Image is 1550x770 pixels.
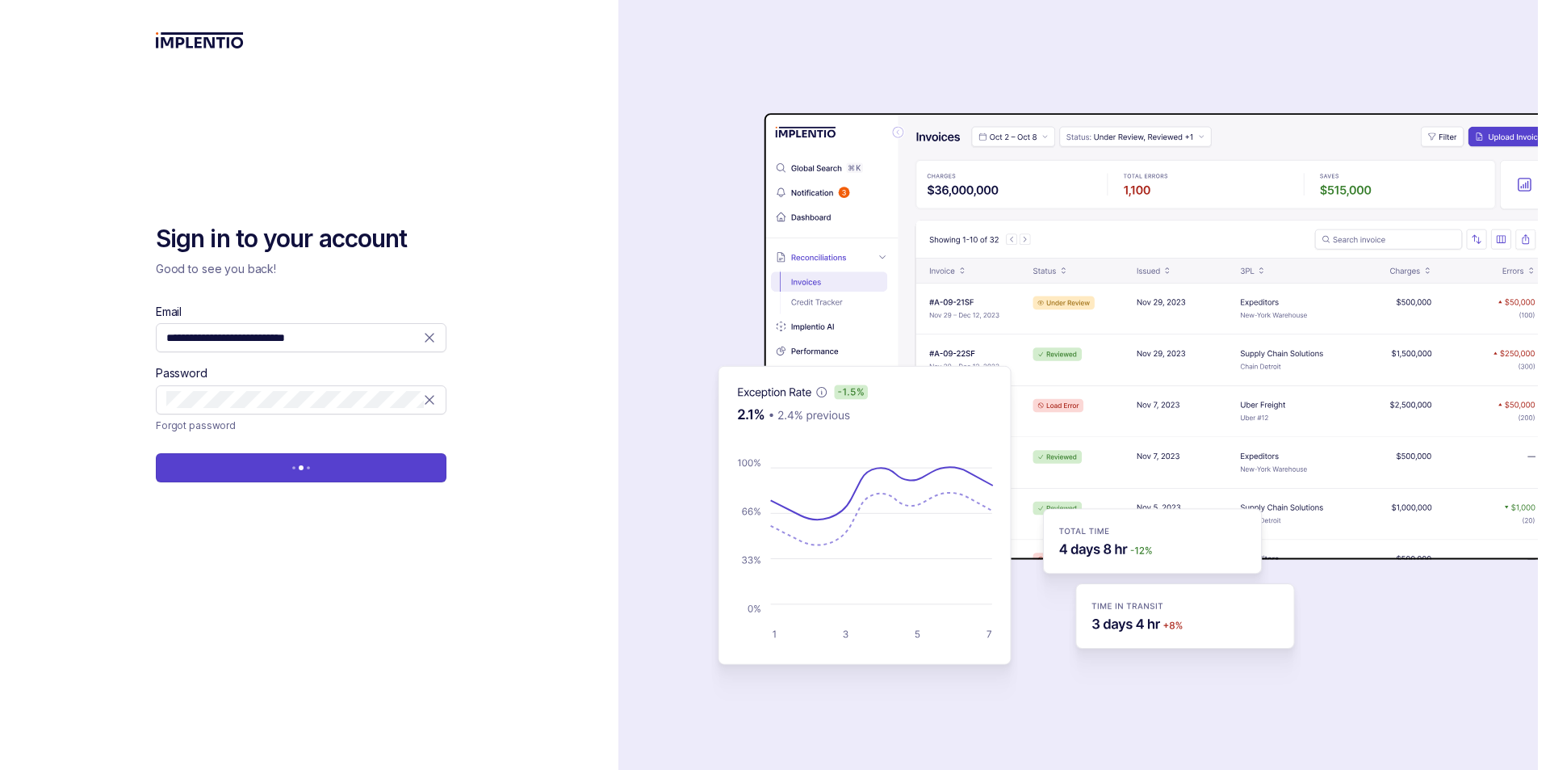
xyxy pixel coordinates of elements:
[156,261,446,277] p: Good to see you back!
[156,418,236,434] a: Link Forgot password
[156,304,182,320] label: Email
[156,223,446,255] h2: Sign in to your account
[156,32,244,48] img: logo
[156,365,207,381] label: Password
[156,418,236,434] p: Forgot password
